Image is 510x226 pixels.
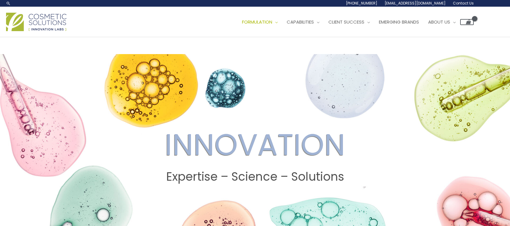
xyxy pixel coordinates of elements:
[324,13,374,31] a: Client Success
[453,1,474,6] span: Contact Us
[6,1,11,6] a: Search icon link
[6,127,504,163] h2: INNOVATION
[328,19,364,25] span: Client Success
[374,13,424,31] a: Emerging Brands
[242,19,272,25] span: Formulation
[6,13,66,31] img: Cosmetic Solutions Logo
[6,170,504,184] h2: Expertise – Science – Solutions
[428,19,450,25] span: About Us
[237,13,282,31] a: Formulation
[424,13,460,31] a: About Us
[287,19,314,25] span: Capabilities
[385,1,446,6] span: [EMAIL_ADDRESS][DOMAIN_NAME]
[460,19,474,25] a: View Shopping Cart, empty
[233,13,474,31] nav: Site Navigation
[379,19,419,25] span: Emerging Brands
[282,13,324,31] a: Capabilities
[346,1,377,6] span: [PHONE_NUMBER]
